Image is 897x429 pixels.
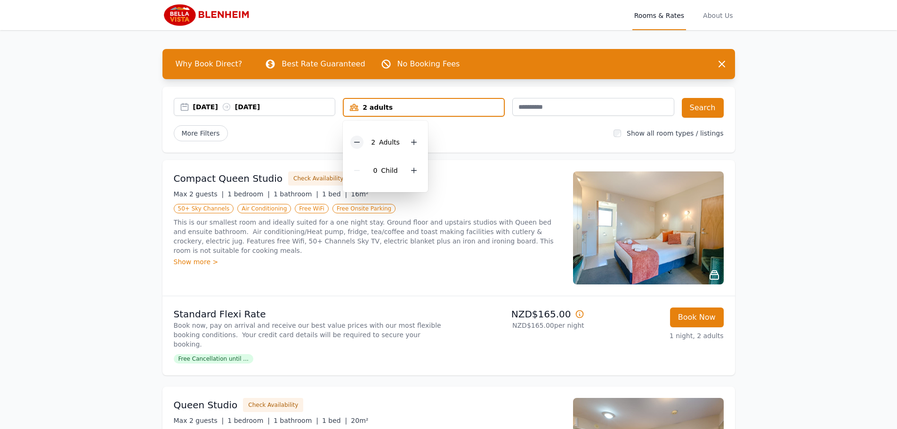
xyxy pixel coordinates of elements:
span: 1 bedroom | [227,190,270,198]
p: NZD$165.00 [453,308,584,321]
span: 2 [371,138,375,146]
span: Free Onsite Parking [332,204,396,213]
span: Child [381,167,397,174]
span: 16m² [351,190,368,198]
p: Standard Flexi Rate [174,308,445,321]
span: Max 2 guests | [174,417,224,424]
p: NZD$165.00 per night [453,321,584,330]
div: Show more > [174,257,562,267]
span: 0 [373,167,377,174]
span: 1 bathroom | [274,190,318,198]
p: Book now, pay on arrival and receive our best value prices with our most flexible booking conditi... [174,321,445,349]
button: Book Now [670,308,724,327]
span: Free WiFi [295,204,329,213]
span: 1 bathroom | [274,417,318,424]
span: 50+ Sky Channels [174,204,234,213]
span: Adult s [379,138,400,146]
p: Best Rate Guaranteed [282,58,365,70]
span: Why Book Direct? [168,55,250,73]
span: 1 bed | [322,190,347,198]
span: Free Cancellation until ... [174,354,253,364]
span: 20m² [351,417,368,424]
span: Air Conditioning [237,204,291,213]
div: [DATE] [DATE] [193,102,335,112]
span: More Filters [174,125,228,141]
h3: Queen Studio [174,398,238,412]
p: This is our smallest room and ideally suited for a one night stay. Ground floor and upstairs stud... [174,218,562,255]
div: 2 adults [344,103,504,112]
h3: Compact Queen Studio [174,172,283,185]
label: Show all room types / listings [627,130,723,137]
button: Check Availability [243,398,303,412]
span: 1 bed | [322,417,347,424]
img: Bella Vista Blenheim [162,4,253,26]
span: 1 bedroom | [227,417,270,424]
p: 1 night, 2 adults [592,331,724,340]
p: No Booking Fees [397,58,460,70]
button: Search [682,98,724,118]
span: Max 2 guests | [174,190,224,198]
button: Check Availability [288,171,348,186]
